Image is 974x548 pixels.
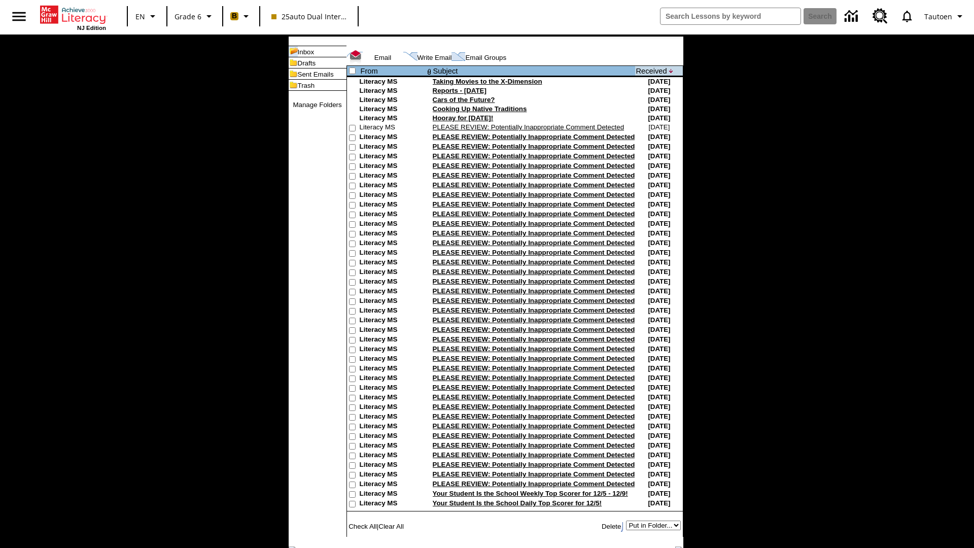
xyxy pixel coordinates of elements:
[433,374,635,382] a: PLEASE REVIEW: Potentially Inappropriate Comment Detected
[360,278,426,287] td: Literacy MS
[433,78,542,85] a: Taking Movies to the X-Dimension
[648,306,670,314] nobr: [DATE]
[660,8,801,24] input: search field
[648,258,670,266] nobr: [DATE]
[433,258,635,266] a: PLEASE REVIEW: Potentially Inappropriate Comment Detected
[894,3,920,29] a: Notifications
[648,432,670,439] nobr: [DATE]
[433,403,635,410] a: PLEASE REVIEW: Potentially Inappropriate Comment Detected
[433,306,635,314] a: PLEASE REVIEW: Potentially Inappropriate Comment Detected
[433,413,635,420] a: PLEASE REVIEW: Potentially Inappropriate Comment Detected
[648,143,670,150] nobr: [DATE]
[648,123,670,131] nobr: [DATE]
[433,143,635,150] a: PLEASE REVIEW: Potentially Inappropriate Comment Detected
[433,316,635,324] a: PLEASE REVIEW: Potentially Inappropriate Comment Detected
[648,364,670,372] nobr: [DATE]
[433,490,628,497] a: Your Student Is the School Weekly Top Scorer for 12/5 - 12/9!
[648,278,670,285] nobr: [DATE]
[289,57,298,68] img: folder_icon.gif
[360,490,426,499] td: Literacy MS
[648,172,670,179] nobr: [DATE]
[648,78,670,85] nobr: [DATE]
[360,384,426,393] td: Literacy MS
[170,7,219,25] button: Grade: Grade 6, Select a grade
[648,393,670,401] nobr: [DATE]
[648,229,670,237] nobr: [DATE]
[433,355,635,362] a: PLEASE REVIEW: Potentially Inappropriate Comment Detected
[648,87,670,94] nobr: [DATE]
[433,133,635,141] a: PLEASE REVIEW: Potentially Inappropriate Comment Detected
[920,7,970,25] button: Profile/Settings
[433,220,635,227] a: PLEASE REVIEW: Potentially Inappropriate Comment Detected
[298,82,315,89] a: Trash
[360,364,426,374] td: Literacy MS
[433,326,635,333] a: PLEASE REVIEW: Potentially Inappropriate Comment Detected
[648,239,670,247] nobr: [DATE]
[433,239,635,247] a: PLEASE REVIEW: Potentially Inappropriate Comment Detected
[360,345,426,355] td: Literacy MS
[648,451,670,459] nobr: [DATE]
[360,162,426,172] td: Literacy MS
[433,470,635,478] a: PLEASE REVIEW: Potentially Inappropriate Comment Detected
[433,210,635,218] a: PLEASE REVIEW: Potentially Inappropriate Comment Detected
[433,229,635,237] a: PLEASE REVIEW: Potentially Inappropriate Comment Detected
[360,105,426,114] td: Literacy MS
[360,470,426,480] td: Literacy MS
[433,422,635,430] a: PLEASE REVIEW: Potentially Inappropriate Comment Detected
[433,451,635,459] a: PLEASE REVIEW: Potentially Inappropriate Comment Detected
[433,105,527,113] a: Cooking Up Native Traditions
[433,345,635,353] a: PLEASE REVIEW: Potentially Inappropriate Comment Detected
[232,10,237,22] span: B
[360,316,426,326] td: Literacy MS
[648,345,670,353] nobr: [DATE]
[433,67,458,75] a: Subject
[648,105,670,113] nobr: [DATE]
[465,54,506,61] a: Email Groups
[433,278,635,285] a: PLEASE REVIEW: Potentially Inappropriate Comment Detected
[433,432,635,439] a: PLEASE REVIEW: Potentially Inappropriate Comment Detected
[360,422,426,432] td: Literacy MS
[648,287,670,295] nobr: [DATE]
[648,441,670,449] nobr: [DATE]
[360,191,426,200] td: Literacy MS
[360,355,426,364] td: Literacy MS
[648,413,670,420] nobr: [DATE]
[40,4,106,31] div: Home
[433,384,635,391] a: PLEASE REVIEW: Potentially Inappropriate Comment Detected
[360,297,426,306] td: Literacy MS
[648,490,670,497] nobr: [DATE]
[360,499,426,509] td: Literacy MS
[866,3,894,30] a: Resource Center, Will open in new tab
[346,537,684,537] img: black_spacer.gif
[648,461,670,468] nobr: [DATE]
[360,413,426,422] td: Literacy MS
[648,181,670,189] nobr: [DATE]
[289,68,298,79] img: folder_icon.gif
[669,69,674,73] img: arrow_down.gif
[433,499,602,507] a: Your Student Is the School Daily Top Scorer for 12/5!
[648,268,670,276] nobr: [DATE]
[433,96,495,104] a: Cars of the Future?
[360,441,426,451] td: Literacy MS
[298,59,316,67] a: Drafts
[648,355,670,362] nobr: [DATE]
[433,114,494,122] a: Hooray for [DATE]!
[360,229,426,239] td: Literacy MS
[175,11,201,22] span: Grade 6
[360,287,426,297] td: Literacy MS
[226,7,256,25] button: Boost Class color is peach. Change class color
[131,7,163,25] button: Language: EN, Select a language
[360,123,426,133] td: Literacy MS
[426,66,432,76] img: attach file
[135,11,145,22] span: EN
[418,54,452,61] a: Write Email
[298,48,315,56] a: Inbox
[360,374,426,384] td: Literacy MS
[648,480,670,488] nobr: [DATE]
[648,96,670,104] nobr: [DATE]
[77,25,106,31] span: NJ Edition
[289,80,298,90] img: folder_icon.gif
[648,133,670,141] nobr: [DATE]
[648,200,670,208] nobr: [DATE]
[298,71,334,78] a: Sent Emails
